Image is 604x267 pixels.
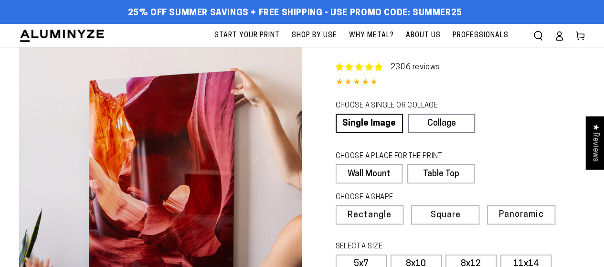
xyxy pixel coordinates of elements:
span: Square [430,211,460,220]
div: Click to open Judge.me floating reviews tab [586,116,604,169]
span: Start Your Print [214,30,280,42]
a: About Us [401,24,445,47]
a: Single Image [336,114,403,133]
img: Aluminyze [19,29,105,43]
span: 25% off Summer Savings + Free Shipping - Use Promo Code: SUMMER25 [128,8,462,19]
legend: CHOOSE A SHAPE [336,192,467,203]
a: Professionals [448,24,513,47]
a: Why Metal? [344,24,399,47]
summary: Search our site [528,25,549,46]
label: Table Top [407,164,475,183]
a: 2306 reviews. [391,64,442,71]
span: Rectangle [348,211,392,220]
span: About Us [406,30,441,42]
label: Wall Mount [336,164,403,183]
span: Shop By Use [292,30,337,42]
span: Panoramic [499,210,543,219]
a: Collage [408,114,475,133]
span: Why Metal? [349,30,394,42]
div: 4.85 out of 5.0 stars [336,76,585,90]
a: Shop By Use [287,24,342,47]
span: Professionals [453,30,509,42]
legend: CHOOSE A PLACE FOR THE PRINT [336,151,466,162]
legend: CHOOSE A SINGLE OR COLLAGE [336,101,466,111]
a: Start Your Print [210,24,285,47]
legend: SELECT A SIZE [336,242,482,252]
